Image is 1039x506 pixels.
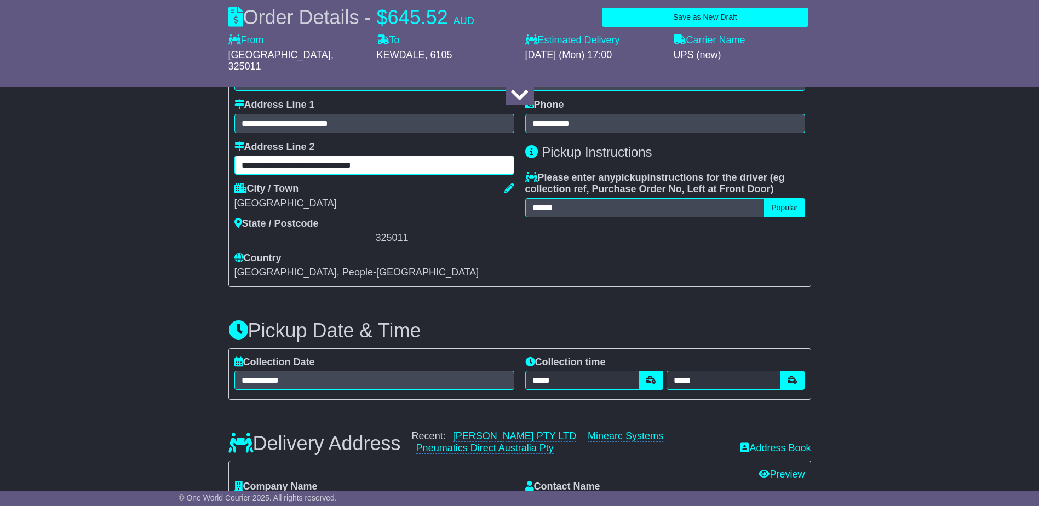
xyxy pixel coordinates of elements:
label: Address Line 2 [234,141,315,153]
div: [DATE] (Mon) 17:00 [525,49,663,61]
span: eg collection ref, Purchase Order No, Left at Front Door [525,172,785,195]
label: Company Name [234,481,318,493]
a: [PERSON_NAME] PTY LTD [453,430,576,442]
label: To [377,34,400,47]
span: $ [377,6,388,28]
label: Collection time [525,357,606,369]
a: Pneumatics Direct Australia Pty [416,442,554,454]
label: Address Line 1 [234,99,315,111]
span: Pickup Instructions [542,145,652,159]
span: [GEOGRAPHIC_DATA], People-[GEOGRAPHIC_DATA] [234,267,479,278]
div: UPS (new) [674,49,811,61]
label: Country [234,252,282,264]
a: Minearc Systems [588,430,663,442]
div: 325011 [376,232,514,244]
span: 645.52 [388,6,448,28]
label: State / Postcode [234,218,319,230]
h3: Delivery Address [228,433,401,455]
label: Carrier Name [674,34,745,47]
span: AUD [454,15,474,26]
div: Recent: [412,430,730,454]
h3: Pickup Date & Time [228,320,811,342]
a: Preview [759,469,805,480]
label: From [228,34,264,47]
a: Address Book [740,442,811,453]
button: Popular [764,198,805,217]
span: KEWDALE [377,49,425,60]
span: [GEOGRAPHIC_DATA] [228,49,331,60]
span: pickup [616,172,647,183]
span: © One World Courier 2025. All rights reserved. [179,493,337,502]
button: Save as New Draft [602,8,808,27]
label: Contact Name [525,481,600,493]
div: Order Details - [228,5,474,29]
label: City / Town [234,183,299,195]
span: , 325011 [228,49,334,72]
label: Please enter any instructions for the driver ( ) [525,172,805,196]
div: [GEOGRAPHIC_DATA] [234,198,514,210]
label: Collection Date [234,357,315,369]
span: , 6105 [425,49,452,60]
label: Estimated Delivery [525,34,663,47]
